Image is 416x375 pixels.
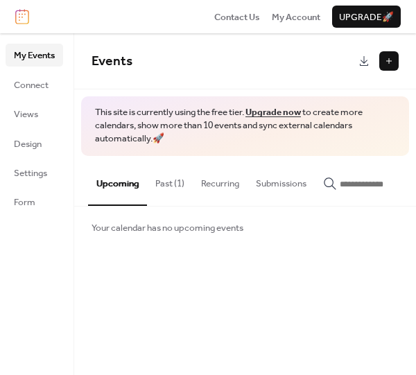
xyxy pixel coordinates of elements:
[6,73,63,96] a: Connect
[14,78,49,92] span: Connect
[95,106,395,146] span: This site is currently using the free tier. to create more calendars, show more than 10 events an...
[339,10,394,24] span: Upgrade 🚀
[214,10,260,24] a: Contact Us
[193,156,248,204] button: Recurring
[14,166,47,180] span: Settings
[15,9,29,24] img: logo
[6,191,63,213] a: Form
[147,156,193,204] button: Past (1)
[14,107,38,121] span: Views
[6,103,63,125] a: Views
[332,6,401,28] button: Upgrade🚀
[92,221,243,235] span: Your calendar has no upcoming events
[14,137,42,151] span: Design
[14,49,55,62] span: My Events
[6,132,63,155] a: Design
[245,103,301,121] a: Upgrade now
[88,156,147,206] button: Upcoming
[248,156,315,204] button: Submissions
[6,44,63,66] a: My Events
[92,49,132,74] span: Events
[272,10,320,24] a: My Account
[14,195,35,209] span: Form
[6,162,63,184] a: Settings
